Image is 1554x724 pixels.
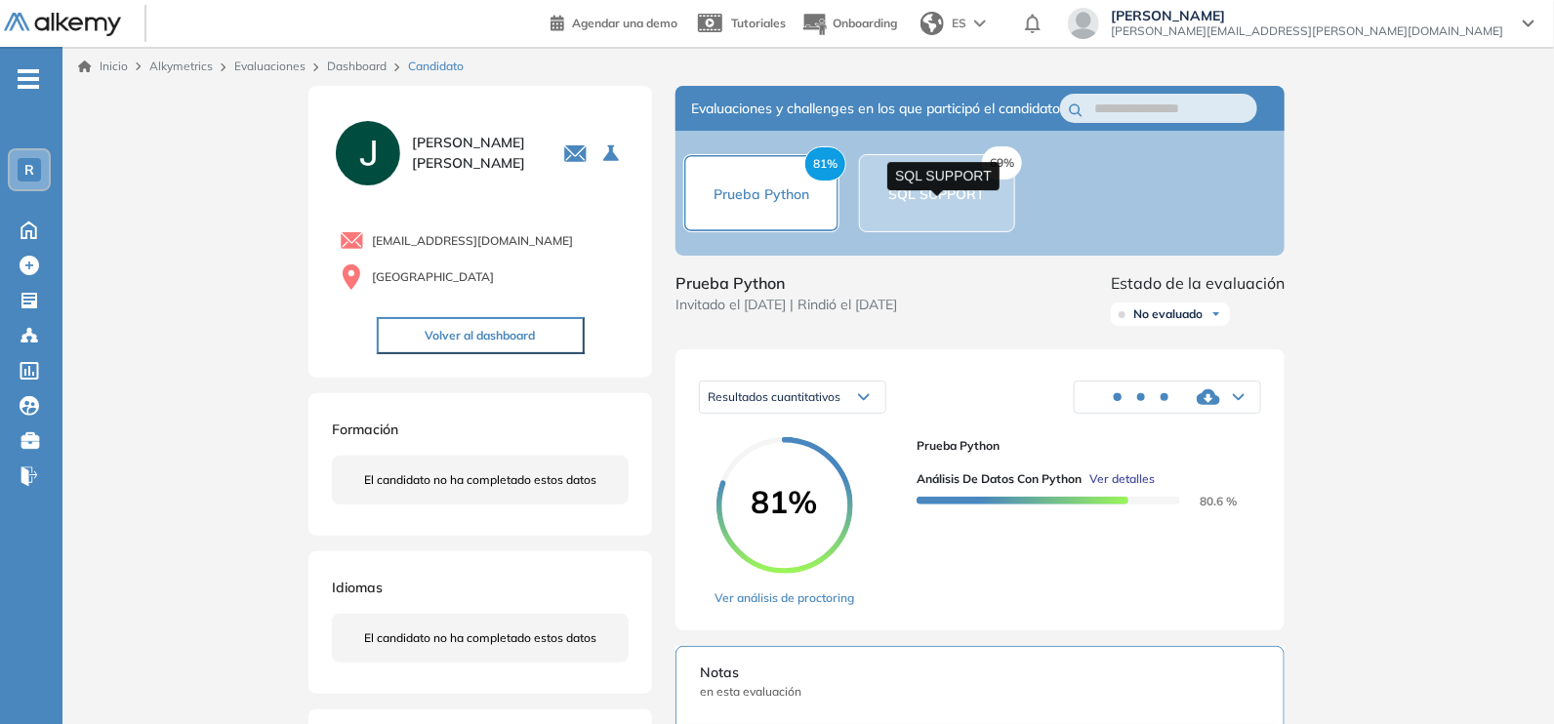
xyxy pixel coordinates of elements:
[78,58,128,75] a: Inicio
[920,12,944,35] img: world
[700,683,1260,701] span: en esta evaluación
[952,15,966,32] span: ES
[1082,470,1155,488] button: Ver detalles
[327,59,387,73] a: Dashboard
[715,589,854,607] a: Ver análisis de proctoring
[18,77,39,81] i: -
[716,486,853,517] span: 81%
[804,146,846,181] span: 81%
[917,437,1246,455] span: Prueba Python
[833,16,897,30] span: Onboarding
[887,162,1000,190] div: SQL SUPPORT
[1111,23,1503,39] span: [PERSON_NAME][EMAIL_ADDRESS][PERSON_NAME][DOMAIN_NAME]
[1111,8,1503,23] span: [PERSON_NAME]
[4,13,121,37] img: Logo
[714,185,809,203] span: Prueba Python
[675,295,897,315] span: Invitado el [DATE] | Rindió el [DATE]
[700,663,1260,683] span: Notas
[1111,271,1285,295] span: Estado de la evaluación
[708,389,840,404] span: Resultados cuantitativos
[234,59,306,73] a: Evaluaciones
[408,58,464,75] span: Candidato
[917,470,1082,488] span: Análisis de Datos con Python
[372,268,494,286] span: [GEOGRAPHIC_DATA]
[1133,306,1203,322] span: No evaluado
[332,579,383,596] span: Idiomas
[675,271,897,295] span: Prueba Python
[364,629,596,647] span: El candidato no ha completado estos datos
[332,117,404,189] img: PROFILE_MENU_LOGO_USER
[1089,470,1155,488] span: Ver detalles
[974,20,986,27] img: arrow
[691,99,1060,119] span: Evaluaciones y challenges en los que participó el candidato
[24,162,34,178] span: R
[332,421,398,438] span: Formación
[364,471,596,489] span: El candidato no ha completado estos datos
[1210,308,1222,320] img: Ícono de flecha
[372,232,573,250] span: [EMAIL_ADDRESS][DOMAIN_NAME]
[731,16,786,30] span: Tutoriales
[149,59,213,73] span: Alkymetrics
[377,317,585,354] button: Volver al dashboard
[982,146,1022,180] span: 69%
[412,133,540,174] span: [PERSON_NAME] [PERSON_NAME]
[1177,494,1238,508] span: 80.6 %
[572,16,677,30] span: Agendar una demo
[551,10,677,33] a: Agendar una demo
[801,3,897,45] button: Onboarding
